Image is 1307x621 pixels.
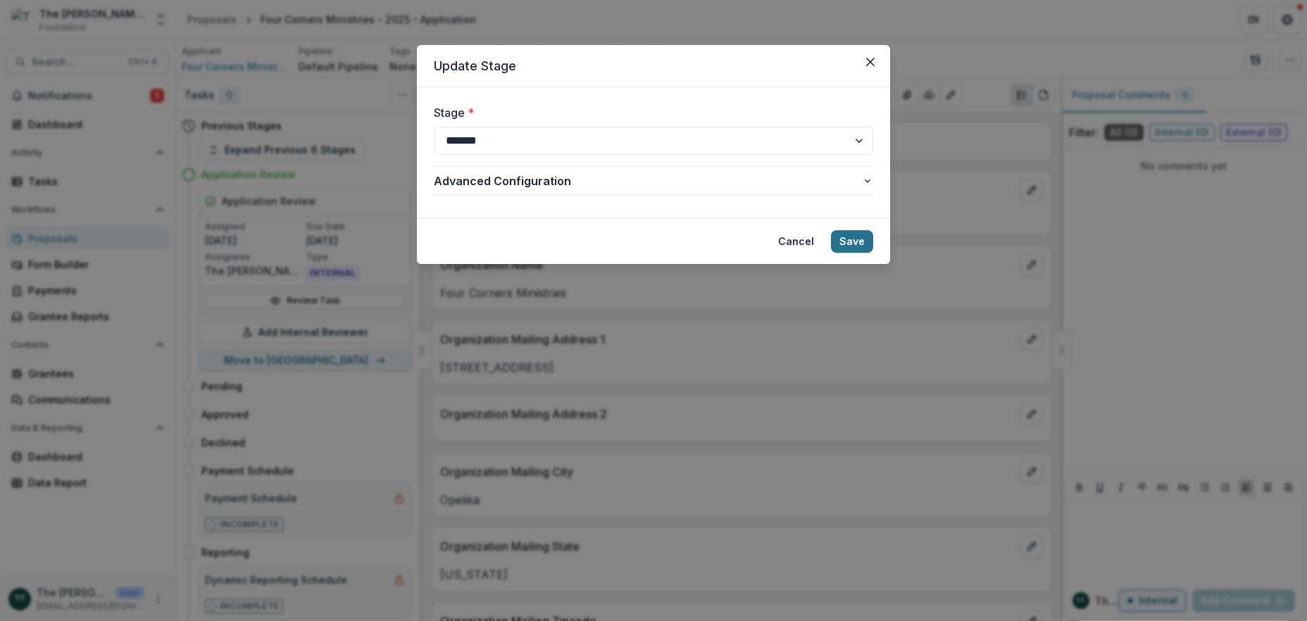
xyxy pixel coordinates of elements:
button: Cancel [770,230,823,253]
header: Update Stage [417,45,890,87]
button: Save [831,230,873,253]
button: Close [859,51,882,73]
span: Advanced Configuration [434,172,862,189]
label: Stage [434,104,865,121]
button: Advanced Configuration [434,167,873,195]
